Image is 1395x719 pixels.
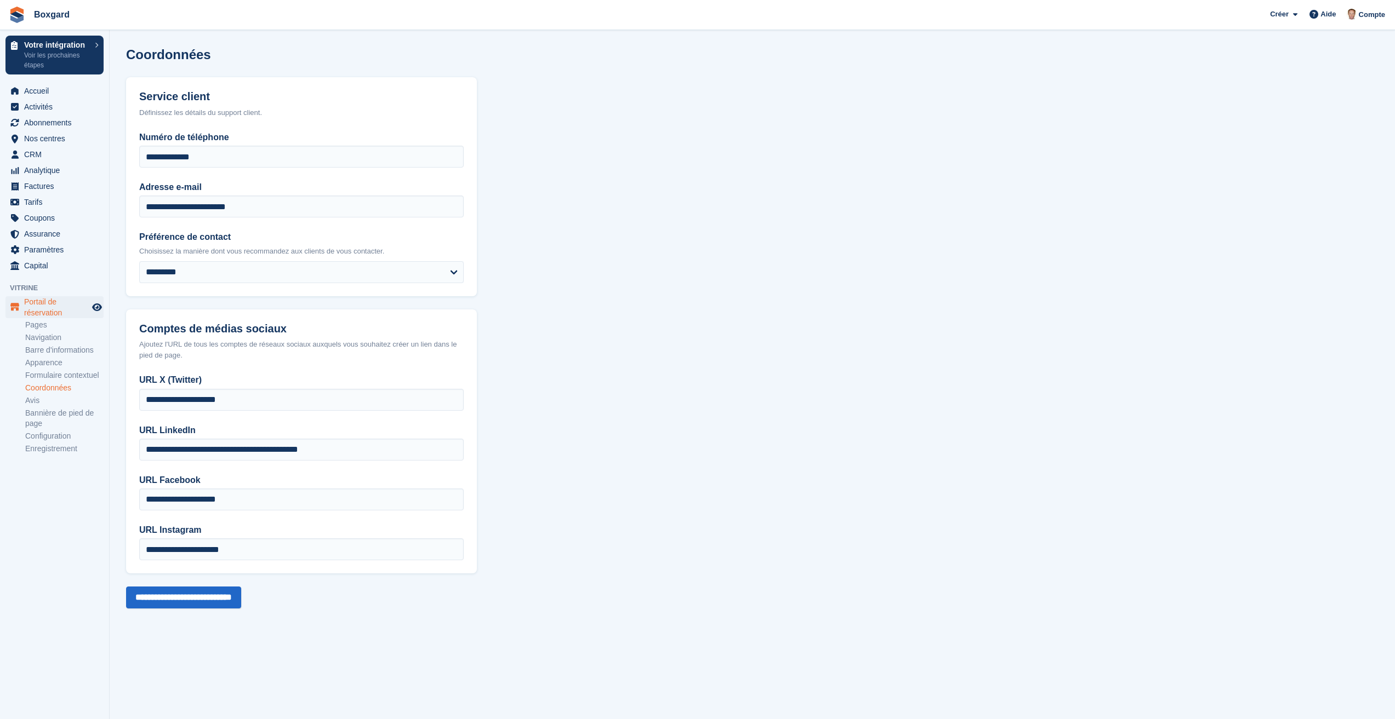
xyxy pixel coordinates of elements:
a: menu [5,210,104,226]
a: Boutique d'aperçu [90,301,104,314]
a: Barre d'informations [25,345,104,355]
label: URL X (Twitter) [139,373,464,387]
p: Choisissez la manière dont vous recommandez aux clients de vous contacter. [139,246,464,257]
a: Boxgard [30,5,74,24]
a: menu [5,226,104,241]
a: Avis [25,395,104,406]
span: Créer [1270,9,1289,20]
a: menu [5,83,104,99]
span: Portail de réservation [24,296,90,318]
h1: Coordonnées [126,47,211,62]
span: Abonnements [24,115,90,130]
div: Ajoutez l'URL de tous les comptes de réseaux sociaux auxquels vous souhaitez créer un lien dans l... [139,339,464,360]
span: Nos centres [24,131,90,146]
label: Numéro de téléphone [139,131,464,144]
a: menu [5,296,104,318]
p: Voir les prochaines étapes [24,50,89,70]
a: menu [5,258,104,273]
a: menu [5,99,104,114]
span: Compte [1359,9,1385,20]
a: menu [5,147,104,162]
a: menu [5,179,104,194]
p: Votre intégration [24,41,89,49]
h2: Comptes de médias sociaux [139,323,464,335]
a: Enregistrement [25,444,104,454]
span: Paramètres [24,242,90,257]
a: Formulaire contextuel [25,370,104,381]
label: URL Facebook [139,474,464,487]
a: menu [5,131,104,146]
img: Alban Mackay [1346,9,1357,20]
a: Votre intégration Voir les prochaines étapes [5,36,104,74]
label: Préférence de contact [139,231,464,244]
h2: Service client [139,90,464,103]
label: URL Instagram [139,524,464,537]
span: Vitrine [10,283,109,294]
span: Coupons [24,210,90,226]
a: Bannière de pied de page [25,408,104,429]
label: URL LinkedIn [139,424,464,437]
a: Apparence [25,358,104,368]
span: Tarifs [24,194,90,210]
a: menu [5,115,104,130]
span: Factures [24,179,90,194]
a: Coordonnées [25,383,104,393]
a: Navigation [25,332,104,343]
span: CRM [24,147,90,162]
div: Définissez les détails du support client. [139,107,464,118]
span: Analytique [24,163,90,178]
a: Pages [25,320,104,330]
span: Activités [24,99,90,114]
span: Capital [24,258,90,273]
span: Assurance [24,226,90,241]
label: Adresse e-mail [139,181,464,194]
a: menu [5,242,104,257]
span: Aide [1320,9,1336,20]
a: menu [5,163,104,178]
a: menu [5,194,104,210]
a: Configuration [25,431,104,441]
img: stora-icon-8386f47178a22dfd0bd8f6a31ec36ba5ce8667c1dd55bd0f319d3a0aa187defe.svg [9,7,25,23]
span: Accueil [24,83,90,99]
